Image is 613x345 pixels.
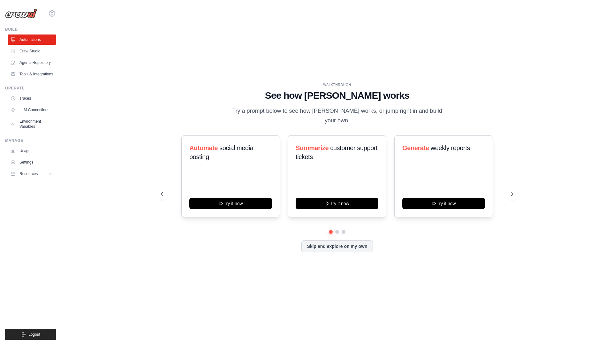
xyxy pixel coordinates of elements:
button: Skip and explore on my own [301,240,373,252]
span: social media posting [189,144,254,160]
span: Automate [189,144,218,151]
button: Resources [8,169,56,179]
span: Logout [28,332,40,337]
h1: See how [PERSON_NAME] works [161,90,513,101]
img: Logo [5,9,37,18]
a: Crew Studio [8,46,56,56]
a: Traces [8,93,56,103]
button: Try it now [296,198,378,209]
div: Operate [5,86,56,91]
span: Resources [19,171,38,176]
button: Logout [5,329,56,340]
a: Settings [8,157,56,167]
span: Generate [402,144,429,151]
button: Try it now [402,198,485,209]
span: weekly reports [430,144,470,151]
p: Try a prompt below to see how [PERSON_NAME] works, or jump right in and build your own. [230,106,444,125]
a: Environment Variables [8,116,56,132]
a: Agents Repository [8,57,56,68]
button: Try it now [189,198,272,209]
a: Tools & Integrations [8,69,56,79]
a: Automations [8,34,56,45]
div: Manage [5,138,56,143]
span: customer support tickets [296,144,377,160]
span: Summarize [296,144,329,151]
div: Build [5,27,56,32]
a: Usage [8,146,56,156]
div: WALKTHROUGH [161,82,513,87]
a: LLM Connections [8,105,56,115]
